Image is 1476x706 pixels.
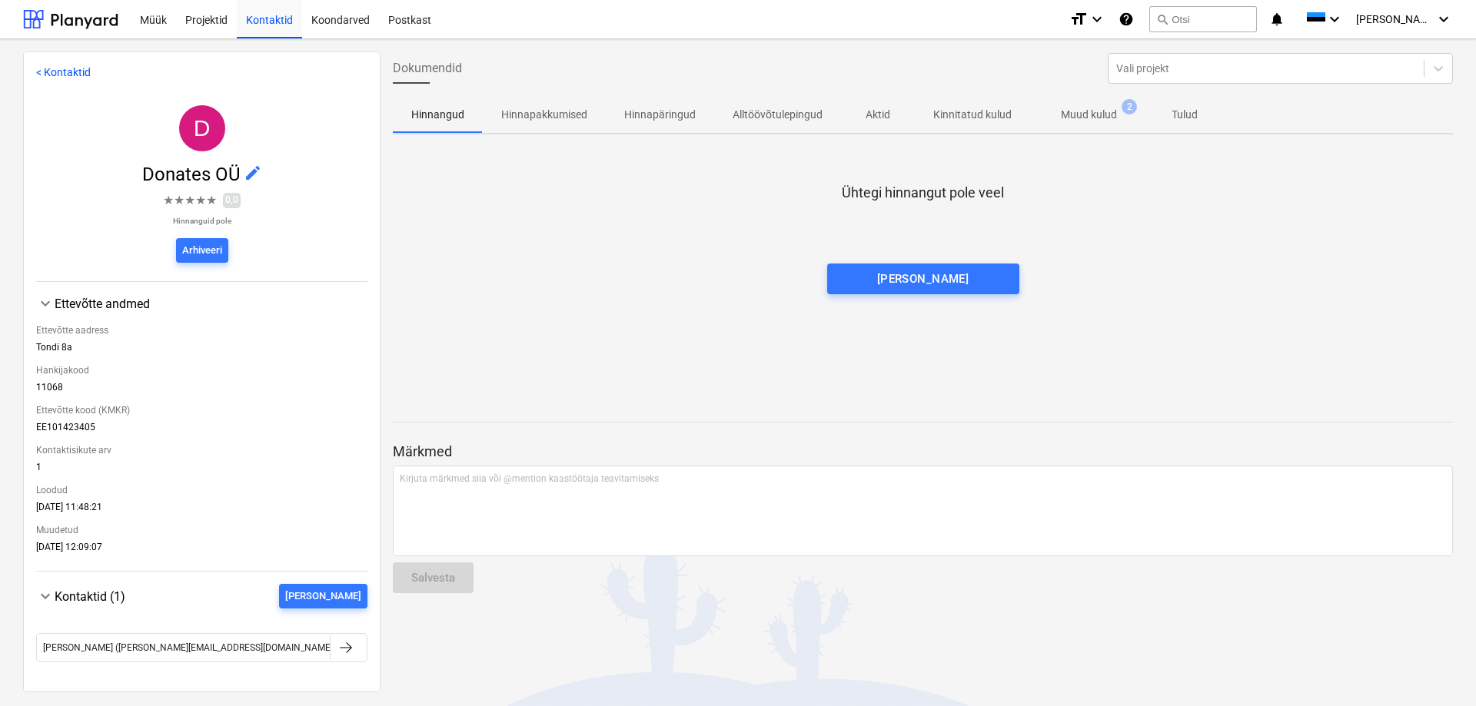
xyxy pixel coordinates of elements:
div: Tondi 8a [36,342,367,359]
i: keyboard_arrow_down [1434,10,1453,28]
div: [PERSON_NAME] [877,269,969,289]
p: Hinnapakkumised [501,107,587,123]
div: Donates [179,105,225,151]
div: Muudetud [36,519,367,542]
div: Ettevõtte andmed [36,313,367,559]
p: Kinnitatud kulud [933,107,1012,123]
p: Tulud [1166,107,1203,123]
span: 2 [1122,99,1137,114]
iframe: Chat Widget [1399,632,1476,706]
div: Kontaktid (1)[PERSON_NAME] [36,584,367,608]
span: D [194,115,211,141]
div: [DATE] 11:48:21 [36,502,367,519]
div: Loodud [36,479,367,502]
p: Märkmed [393,442,1453,461]
p: Hinnangud [411,107,464,123]
div: 11068 [36,382,367,399]
span: search [1156,13,1168,25]
div: Arhiveeri [182,242,222,260]
p: Hinnapäringud [624,107,696,123]
p: Muud kulud [1061,107,1117,123]
span: Kontaktid (1) [55,589,125,604]
a: < Kontaktid [36,66,91,78]
i: Abikeskus [1119,10,1134,28]
div: Kontaktisikute arv [36,439,367,462]
span: Donates OÜ [142,164,244,185]
button: [PERSON_NAME] [279,584,367,608]
span: keyboard_arrow_down [36,294,55,313]
div: Ettevõtte andmed [36,294,367,313]
i: keyboard_arrow_down [1088,10,1106,28]
div: [DATE] 12:09:07 [36,542,367,559]
div: Hankijakood [36,359,367,382]
i: notifications [1269,10,1285,28]
span: ★ [206,191,217,210]
p: Hinnanguid pole [163,216,241,226]
div: EE101423405 [36,422,367,439]
button: [PERSON_NAME] [827,264,1019,294]
div: Ettevõtte andmed [55,297,367,311]
div: Kontaktid (1)[PERSON_NAME] [36,608,367,681]
p: Ühtegi hinnangut pole veel [842,184,1004,202]
button: Otsi [1149,6,1257,32]
span: ★ [195,191,206,210]
p: Alltöövõtulepingud [733,107,823,123]
span: edit [244,164,262,182]
i: format_size [1069,10,1088,28]
span: [PERSON_NAME] [1356,13,1433,25]
div: 1 [36,462,367,479]
span: ★ [174,191,184,210]
span: Dokumendid [393,59,462,78]
div: Ettevõtte kood (KMKR) [36,399,367,422]
div: [PERSON_NAME] ([PERSON_NAME][EMAIL_ADDRESS][DOMAIN_NAME]) [43,642,336,653]
div: [PERSON_NAME] [285,588,361,605]
p: Aktid [859,107,896,123]
span: ★ [184,191,195,210]
button: Arhiveeri [176,238,228,263]
span: ★ [163,191,174,210]
span: 0,0 [223,193,241,207]
i: keyboard_arrow_down [1325,10,1344,28]
div: Ettevõtte aadress [36,319,367,342]
span: keyboard_arrow_down [36,587,55,605]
